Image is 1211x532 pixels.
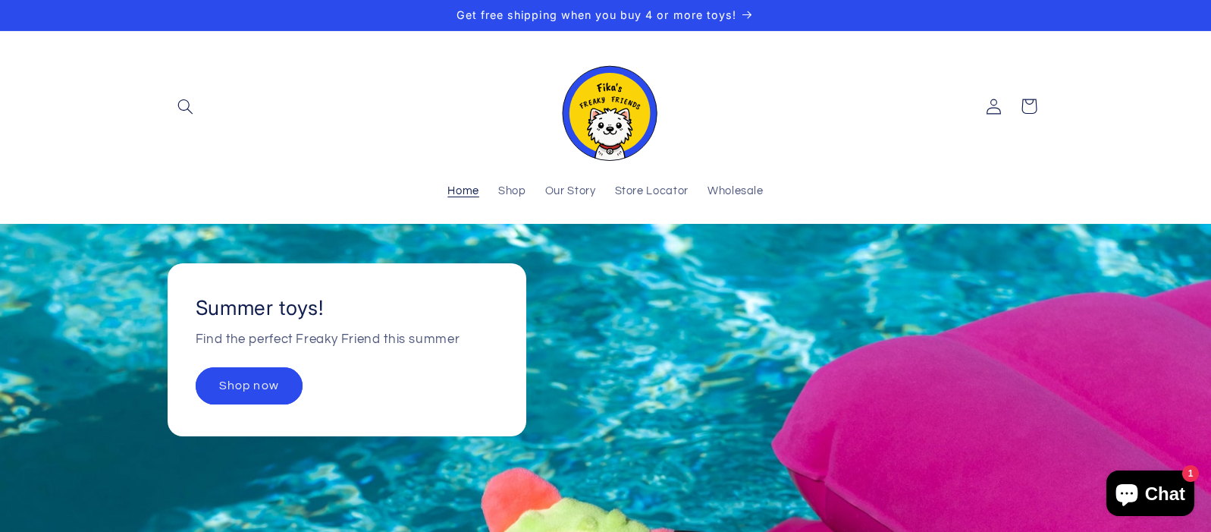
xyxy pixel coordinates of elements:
[615,184,689,199] span: Store Locator
[698,175,773,209] a: Wholesale
[438,175,489,209] a: Home
[168,89,202,124] summary: Search
[535,175,605,209] a: Our Story
[447,184,479,199] span: Home
[488,175,535,209] a: Shop
[545,184,596,199] span: Our Story
[196,367,303,405] a: Shop now
[498,184,526,199] span: Shop
[196,329,460,352] p: Find the perfect Freaky Friend this summer
[1102,471,1199,520] inbox-online-store-chat: Shopify online store chat
[547,46,665,167] a: Fika's Freaky Friends
[456,8,736,21] span: Get free shipping when you buy 4 or more toys!
[196,295,324,321] h2: Summer toys!
[707,184,764,199] span: Wholesale
[553,52,659,161] img: Fika's Freaky Friends
[605,175,698,209] a: Store Locator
